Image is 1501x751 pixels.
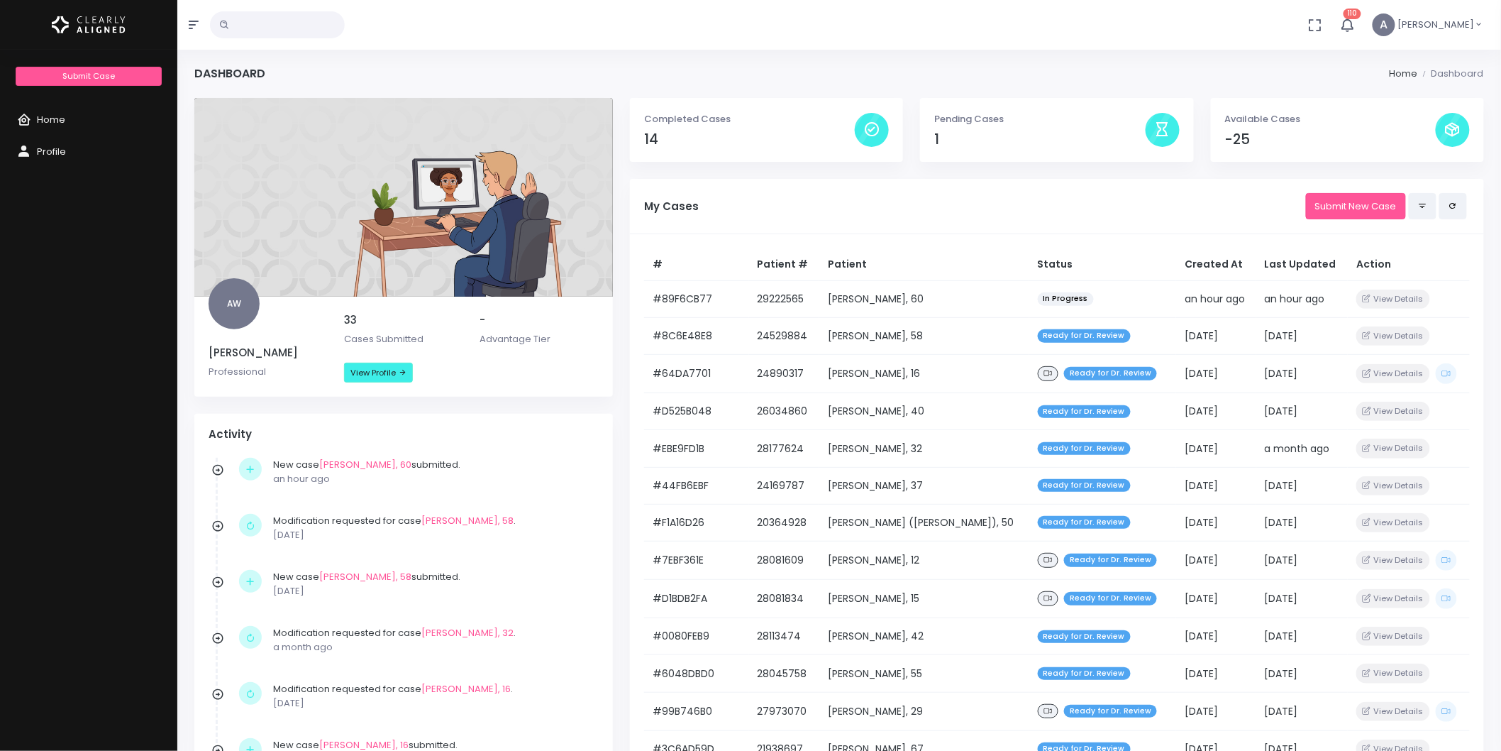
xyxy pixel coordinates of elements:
td: 20364928 [749,504,819,541]
p: a month ago [273,640,592,654]
span: [PERSON_NAME] [1398,18,1475,32]
span: Submit Case [62,70,115,82]
div: Modification requested for case . [273,514,592,542]
td: #44FB6EBF [644,467,749,504]
h4: Dashboard [194,67,265,80]
button: View Details [1356,327,1429,346]
td: [PERSON_NAME], 55 [819,655,1029,692]
h5: - [480,314,599,327]
td: [DATE] [1176,393,1256,430]
td: [DATE] [1176,541,1256,579]
li: Dashboard [1417,67,1484,81]
span: Ready for Dr. Review [1064,554,1157,567]
h4: -25 [1225,131,1436,148]
th: Action [1348,248,1470,281]
a: View Profile [344,363,413,383]
span: Ready for Dr. Review [1064,367,1157,380]
td: [PERSON_NAME], 60 [819,280,1029,317]
p: Completed Cases [644,112,855,126]
td: [DATE] [1176,317,1256,354]
td: [PERSON_NAME], 40 [819,393,1029,430]
h5: 33 [344,314,463,327]
th: Patient [819,248,1029,281]
td: 28081834 [749,580,819,618]
button: View Details [1356,364,1429,383]
span: Ready for Dr. Review [1038,329,1131,343]
td: [PERSON_NAME], 58 [819,317,1029,354]
td: #64DA7701 [644,355,749,393]
p: Professional [209,365,327,379]
a: [PERSON_NAME], 58 [319,570,411,583]
p: Advantage Tier [480,332,599,346]
td: [DATE] [1176,692,1256,730]
span: Ready for Dr. Review [1038,442,1131,456]
td: [PERSON_NAME], 29 [819,692,1029,730]
div: New case submitted. [273,458,592,486]
td: #D1BDB2FA [644,580,749,618]
td: #EBE9FD1B [644,430,749,467]
a: Submit Case [16,67,161,86]
span: Ready for Dr. Review [1038,479,1131,493]
th: Status [1029,248,1177,281]
td: 24529884 [749,317,819,354]
td: 28081609 [749,541,819,579]
button: View Details [1356,627,1429,646]
a: Submit New Case [1306,193,1406,219]
button: View Details [1356,702,1429,721]
td: #F1A16D26 [644,504,749,541]
th: Patient # [749,248,819,281]
td: #6048DBD0 [644,655,749,692]
td: [DATE] [1256,355,1348,393]
td: 27973070 [749,692,819,730]
button: View Details [1356,402,1429,421]
td: #D525B048 [644,393,749,430]
button: View Details [1356,589,1429,608]
td: [DATE] [1256,541,1348,579]
td: 29222565 [749,280,819,317]
td: #99B746B0 [644,692,749,730]
td: [DATE] [1256,467,1348,504]
td: [DATE] [1176,504,1256,541]
td: #89F6CB77 [644,280,749,317]
td: [PERSON_NAME], 37 [819,467,1029,504]
span: Profile [37,145,66,158]
span: Home [37,113,65,126]
p: an hour ago [273,472,592,486]
td: 24890317 [749,355,819,393]
td: a month ago [1256,430,1348,467]
p: [DATE] [273,528,592,542]
td: [PERSON_NAME], 42 [819,618,1029,655]
td: [DATE] [1176,618,1256,655]
a: [PERSON_NAME], 32 [421,626,514,640]
a: [PERSON_NAME], 58 [421,514,514,527]
td: 28177624 [749,430,819,467]
td: [PERSON_NAME], 16 [819,355,1029,393]
p: Available Cases [1225,112,1436,126]
p: Pending Cases [934,112,1145,126]
span: Ready for Dr. Review [1064,592,1157,605]
p: Cases Submitted [344,332,463,346]
td: [DATE] [1176,467,1256,504]
span: AW [209,278,260,329]
td: #7EBF361E [644,541,749,579]
td: 28045758 [749,655,819,692]
button: View Details [1356,664,1429,683]
span: A [1373,13,1395,36]
span: Ready for Dr. Review [1038,667,1131,681]
th: Last Updated [1256,248,1348,281]
button: View Details [1356,551,1429,570]
h4: 14 [644,131,855,148]
td: [DATE] [1256,692,1348,730]
button: View Details [1356,290,1429,309]
td: #8C6E48E8 [644,317,749,354]
td: #0080FEB9 [644,618,749,655]
h5: [PERSON_NAME] [209,346,327,359]
div: New case submitted. [273,570,592,598]
td: [DATE] [1256,393,1348,430]
td: [DATE] [1256,504,1348,541]
div: Modification requested for case . [273,626,592,654]
td: [DATE] [1176,655,1256,692]
td: [PERSON_NAME], 15 [819,580,1029,618]
td: an hour ago [1176,280,1256,317]
td: [DATE] [1256,580,1348,618]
